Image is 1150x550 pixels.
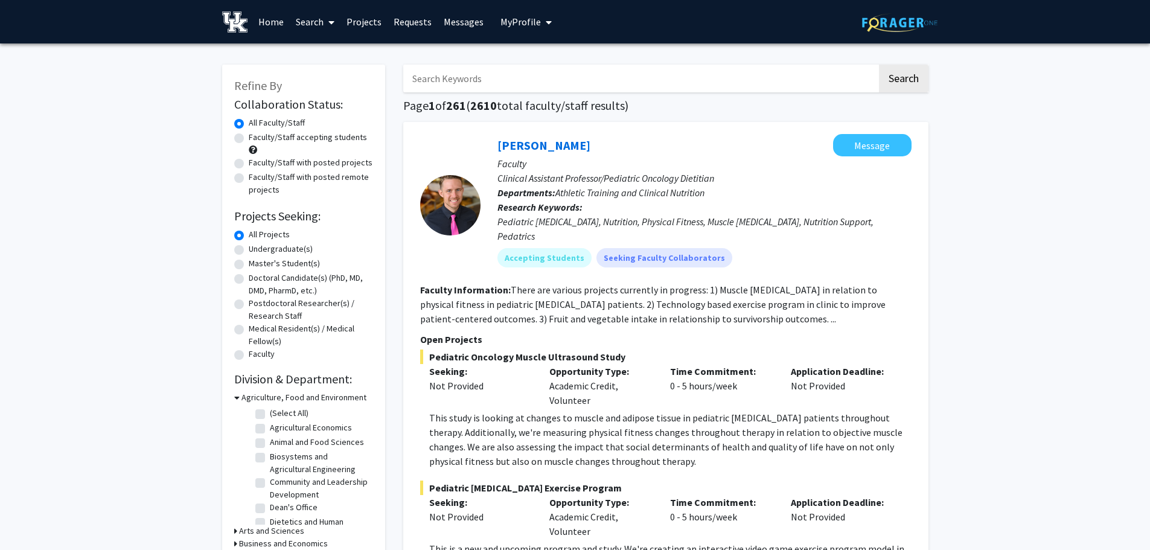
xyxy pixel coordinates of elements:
[252,1,290,43] a: Home
[438,1,490,43] a: Messages
[596,248,732,267] mat-chip: Seeking Faculty Collaborators
[540,495,661,539] div: Academic Credit, Volunteer
[420,284,511,296] b: Faculty Information:
[239,525,304,537] h3: Arts and Sciences
[340,1,388,43] a: Projects
[470,98,497,113] span: 2610
[782,364,902,408] div: Not Provided
[429,98,435,113] span: 1
[249,156,372,169] label: Faculty/Staff with posted projects
[497,187,555,199] b: Departments:
[234,372,373,386] h2: Division & Department:
[403,65,877,92] input: Search Keywords
[879,65,928,92] button: Search
[234,78,282,93] span: Refine By
[549,364,652,379] p: Opportunity Type:
[270,450,370,476] label: Biosystems and Agricultural Engineering
[249,257,320,270] label: Master's Student(s)
[782,495,902,539] div: Not Provided
[497,171,912,185] p: Clinical Assistant Professor/Pediatric Oncology Dietitian
[388,1,438,43] a: Requests
[241,391,366,404] h3: Agriculture, Food and Environment
[270,516,370,541] label: Dietetics and Human Nutrition
[429,510,532,524] div: Not Provided
[420,350,912,364] span: Pediatric Oncology Muscle Ultrasound Study
[555,187,704,199] span: Athletic Training and Clinical Nutrition
[270,476,370,501] label: Community and Leadership Development
[249,228,290,241] label: All Projects
[234,97,373,112] h2: Collaboration Status:
[429,364,532,379] p: Seeking:
[661,495,782,539] div: 0 - 5 hours/week
[862,13,938,32] img: ForagerOne Logo
[234,209,373,223] h2: Projects Seeking:
[420,332,912,347] p: Open Projects
[270,501,318,514] label: Dean's Office
[239,537,328,550] h3: Business and Economics
[290,1,340,43] a: Search
[791,495,893,510] p: Application Deadline:
[249,272,373,297] label: Doctoral Candidate(s) (PhD, MD, DMD, PharmD, etc.)
[270,421,352,434] label: Agricultural Economics
[429,411,912,468] p: This study is looking at changes to muscle and adipose tissue in pediatric [MEDICAL_DATA] patient...
[446,98,466,113] span: 261
[661,364,782,408] div: 0 - 5 hours/week
[670,364,773,379] p: Time Commitment:
[497,156,912,171] p: Faculty
[429,495,532,510] p: Seeking:
[222,11,248,33] img: University of Kentucky Logo
[249,348,275,360] label: Faculty
[429,379,532,393] div: Not Provided
[791,364,893,379] p: Application Deadline:
[670,495,773,510] p: Time Commitment:
[833,134,912,156] button: Message Corey Hawes
[500,16,541,28] span: My Profile
[249,297,373,322] label: Postdoctoral Researcher(s) / Research Staff
[249,171,373,196] label: Faculty/Staff with posted remote projects
[420,481,912,495] span: Pediatric [MEDICAL_DATA] Exercise Program
[9,496,51,541] iframe: Chat
[249,243,313,255] label: Undergraduate(s)
[249,322,373,348] label: Medical Resident(s) / Medical Fellow(s)
[249,131,367,144] label: Faculty/Staff accepting students
[270,436,364,449] label: Animal and Food Sciences
[249,117,305,129] label: All Faculty/Staff
[403,98,928,113] h1: Page of ( total faculty/staff results)
[497,248,592,267] mat-chip: Accepting Students
[497,138,590,153] a: [PERSON_NAME]
[270,407,308,420] label: (Select All)
[420,284,886,325] fg-read-more: There are various projects currently in progress: 1) Muscle [MEDICAL_DATA] in relation to physica...
[540,364,661,408] div: Academic Credit, Volunteer
[497,201,583,213] b: Research Keywords:
[497,214,912,243] div: Pediatric [MEDICAL_DATA], Nutrition, Physical Fitness, Muscle [MEDICAL_DATA], Nutrition Support, ...
[549,495,652,510] p: Opportunity Type:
